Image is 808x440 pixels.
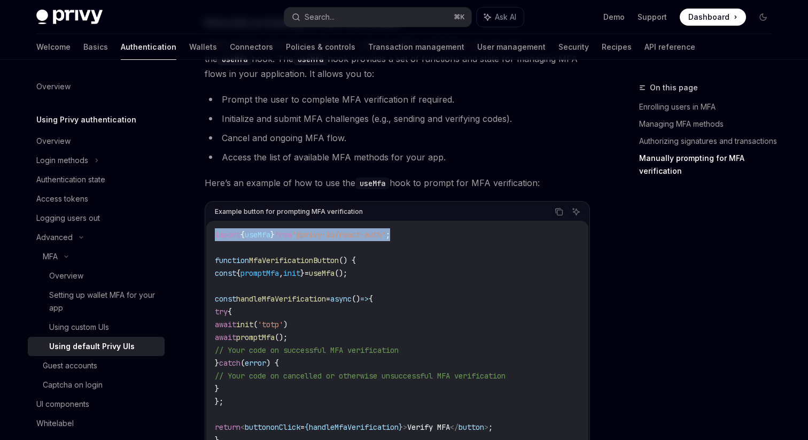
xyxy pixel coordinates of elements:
[352,294,360,304] span: ()
[215,205,363,219] div: Example button for prompting MFA verification
[258,320,283,329] span: 'totp'
[245,358,266,368] span: error
[215,307,228,317] span: try
[205,150,590,165] li: Access the list of available MFA methods for your app.
[569,205,583,219] button: Ask AI
[305,422,309,432] span: {
[249,256,339,265] span: MfaVerificationButton
[488,422,493,432] span: ;
[205,111,590,126] li: Initialize and submit MFA challenges (e.g., sending and verifying codes).
[399,422,403,432] span: }
[121,34,176,60] a: Authentication
[236,333,275,342] span: promptMfa
[36,80,71,93] div: Overview
[49,289,158,314] div: Setting up wallet MFA for your app
[477,34,546,60] a: User management
[28,132,165,151] a: Overview
[335,268,347,278] span: ();
[215,358,219,368] span: }
[360,294,369,304] span: =>
[292,230,386,240] span: '@privy-io/react-auth'
[309,268,335,278] span: useMfa
[36,173,105,186] div: Authentication state
[339,256,356,265] span: () {
[552,205,566,219] button: Copy the contents from the code block
[355,177,390,189] code: useMfa
[205,130,590,145] li: Cancel and ongoing MFA flow.
[36,231,73,244] div: Advanced
[236,268,240,278] span: {
[454,13,465,21] span: ⌘ K
[270,230,275,240] span: }
[43,359,97,372] div: Guest accounts
[36,417,74,430] div: Whitelabel
[484,422,488,432] span: >
[240,230,245,240] span: {
[369,294,373,304] span: {
[215,230,240,240] span: import
[603,12,625,22] a: Demo
[49,321,109,334] div: Using custom UIs
[368,34,464,60] a: Transaction management
[644,34,695,60] a: API reference
[215,345,399,355] span: // Your code on successful MFA verification
[49,269,83,282] div: Overview
[245,422,270,432] span: button
[36,212,100,225] div: Logging users out
[28,189,165,209] a: Access tokens
[36,398,89,411] div: UI components
[755,9,772,26] button: Toggle dark mode
[407,422,450,432] span: Verify MFA
[28,395,165,414] a: UI components
[215,268,236,278] span: const
[688,12,729,22] span: Dashboard
[28,209,165,228] a: Logging users out
[639,133,780,150] a: Authorizing signatures and transactions
[205,175,590,190] span: Here’s an example of how to use the hook to prompt for MFA verification:
[680,9,746,26] a: Dashboard
[309,422,399,432] span: handleMfaVerification
[275,333,288,342] span: ();
[215,422,240,432] span: return
[228,307,232,317] span: {
[266,358,279,368] span: ) {
[28,414,165,433] a: Whitelabel
[240,268,279,278] span: promptMfa
[300,422,305,432] span: =
[215,320,236,329] span: await
[650,81,698,94] span: On this page
[36,135,71,148] div: Overview
[28,266,165,285] a: Overview
[279,268,283,278] span: ,
[558,34,589,60] a: Security
[286,34,355,60] a: Policies & controls
[236,294,326,304] span: handleMfaVerification
[638,12,667,22] a: Support
[305,268,309,278] span: =
[330,294,352,304] span: async
[36,10,103,25] img: dark logo
[219,358,240,368] span: catch
[83,34,108,60] a: Basics
[639,150,780,180] a: Manually prompting for MFA verification
[215,397,223,406] span: };
[253,320,258,329] span: (
[28,77,165,96] a: Overview
[28,318,165,337] a: Using custom UIs
[28,285,165,318] a: Setting up wallet MFA for your app
[215,384,219,393] span: }
[43,379,103,391] div: Captcha on login
[36,113,136,126] h5: Using Privy authentication
[477,7,524,27] button: Ask AI
[305,11,335,24] div: Search...
[28,375,165,395] a: Captcha on login
[215,333,236,342] span: await
[49,340,135,353] div: Using default Privy UIs
[386,230,390,240] span: ;
[245,230,270,240] span: useMfa
[403,422,407,432] span: >
[215,371,506,381] span: // Your code on cancelled or otherwise unsuccessful MFA verification
[639,98,780,115] a: Enrolling users in MFA
[28,170,165,189] a: Authentication state
[283,268,300,278] span: init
